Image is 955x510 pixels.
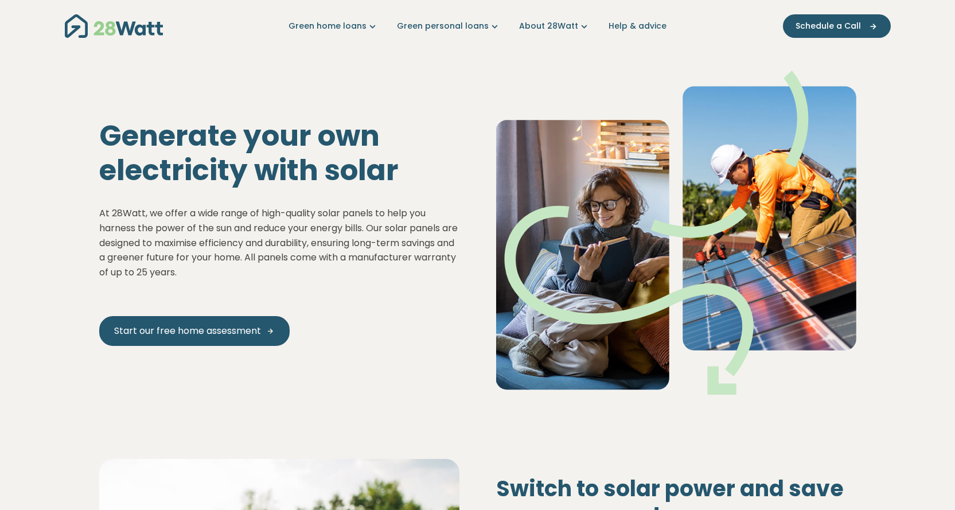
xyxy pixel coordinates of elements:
p: At 28Watt, we offer a wide range of high-quality solar panels to help you harness the power of th... [99,206,459,279]
span: Schedule a Call [796,20,861,32]
a: Help & advice [609,20,666,32]
a: Start our free home assessment [99,316,290,346]
img: 28Watt [65,14,163,38]
span: Start our free home assessment [114,324,261,338]
button: Schedule a Call [783,14,891,38]
a: Green personal loans [397,20,501,32]
nav: Main navigation [65,11,891,41]
a: Green home loans [289,20,379,32]
a: About 28Watt [519,20,590,32]
h1: Generate your own electricity with solar [99,119,459,188]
